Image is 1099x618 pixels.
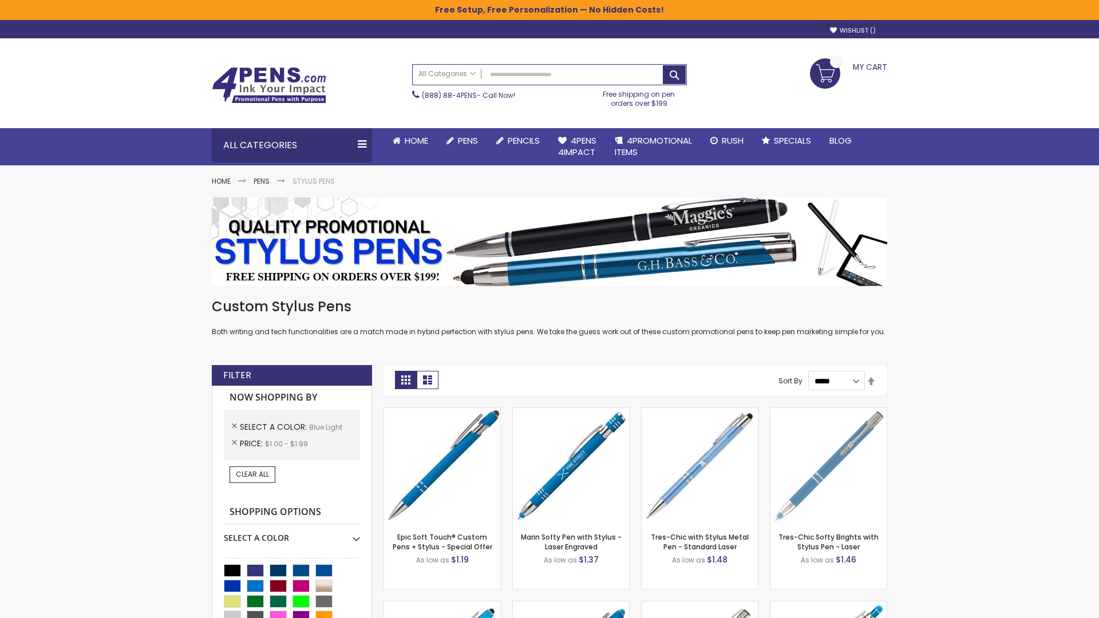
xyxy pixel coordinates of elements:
span: As low as [672,555,705,565]
a: Tres-Chic with Stylus Metal Pen - Standard Laser [651,532,749,551]
span: $1.00 - $1.99 [265,439,308,449]
a: Pens [254,176,270,186]
span: As low as [544,555,577,565]
div: Select A Color [224,524,360,544]
span: Specials [774,134,811,146]
span: Select A Color [240,421,309,433]
span: Price [240,438,265,449]
strong: Now Shopping by [224,386,360,410]
a: 4Pens4impact [549,128,606,165]
img: 4P-MS8B-Blue - Light [384,408,500,524]
a: (888) 88-4PENS [422,90,477,100]
a: Marin Softy Pen with Stylus - Laser Engraved [521,532,622,551]
label: Sort By [778,376,802,386]
span: $1.46 [836,554,856,565]
a: Tres-Chic with Stylus Metal Pen - Standard Laser-Blue - Light [642,407,758,417]
a: Rush [701,128,753,153]
strong: Stylus Pens [292,176,335,186]
span: Clear All [236,469,269,479]
span: 4PROMOTIONAL ITEMS [615,134,692,158]
img: Tres-Chic Softy Brights with Stylus Pen - Laser-Blue - Light [770,408,887,524]
span: Pencils [508,134,540,146]
span: Blog [829,134,852,146]
span: $1.48 [707,554,728,565]
div: All Categories [212,128,372,163]
a: Marin Softy Pen with Stylus - Laser Engraved-Blue - Light [513,407,629,417]
a: Specials [753,128,820,153]
span: - Call Now! [422,90,515,100]
span: Blue Light [309,422,342,432]
a: Tres-Chic Softy Brights with Stylus Pen - Laser [778,532,879,551]
span: 4Pens 4impact [558,134,596,158]
img: Stylus Pens [212,197,887,286]
img: 4Pens Custom Pens and Promotional Products [212,67,326,104]
a: 4PROMOTIONALITEMS [606,128,701,165]
a: Pencils [487,128,549,153]
h1: Custom Stylus Pens [212,298,887,316]
a: Ellipse Stylus Pen - Standard Laser-Blue - Light [384,601,500,611]
span: $1.19 [451,554,469,565]
span: All Categories [418,69,476,78]
a: Home [384,128,437,153]
strong: Shopping Options [224,500,360,525]
a: Blog [820,128,861,153]
a: Epic Soft Touch® Custom Pens + Stylus - Special Offer [393,532,492,551]
a: Wishlist [830,26,876,35]
strong: Grid [395,371,417,389]
a: Tres-Chic Touch Pen - Standard Laser-Blue - Light [642,601,758,611]
a: Pens [437,128,487,153]
a: Phoenix Softy Brights with Stylus Pen - Laser-Blue - Light [770,601,887,611]
span: As low as [801,555,834,565]
span: Home [405,134,428,146]
span: As low as [416,555,449,565]
a: All Categories [413,65,481,84]
div: Both writing and tech functionalities are a match made in hybrid perfection with stylus pens. We ... [212,298,887,337]
img: Marin Softy Pen with Stylus - Laser Engraved-Blue - Light [513,408,629,524]
a: Home [212,176,231,186]
a: Tres-Chic Softy Brights with Stylus Pen - Laser-Blue - Light [770,407,887,417]
span: $1.37 [579,554,599,565]
strong: Filter [223,369,251,382]
a: Ellipse Softy Brights with Stylus Pen - Laser-Blue - Light [513,601,629,611]
span: Rush [722,134,744,146]
span: Pens [458,134,478,146]
div: Free shipping on pen orders over $199 [591,85,687,108]
a: Clear All [230,466,275,482]
a: 4P-MS8B-Blue - Light [384,407,500,417]
img: Tres-Chic with Stylus Metal Pen - Standard Laser-Blue - Light [642,408,758,524]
